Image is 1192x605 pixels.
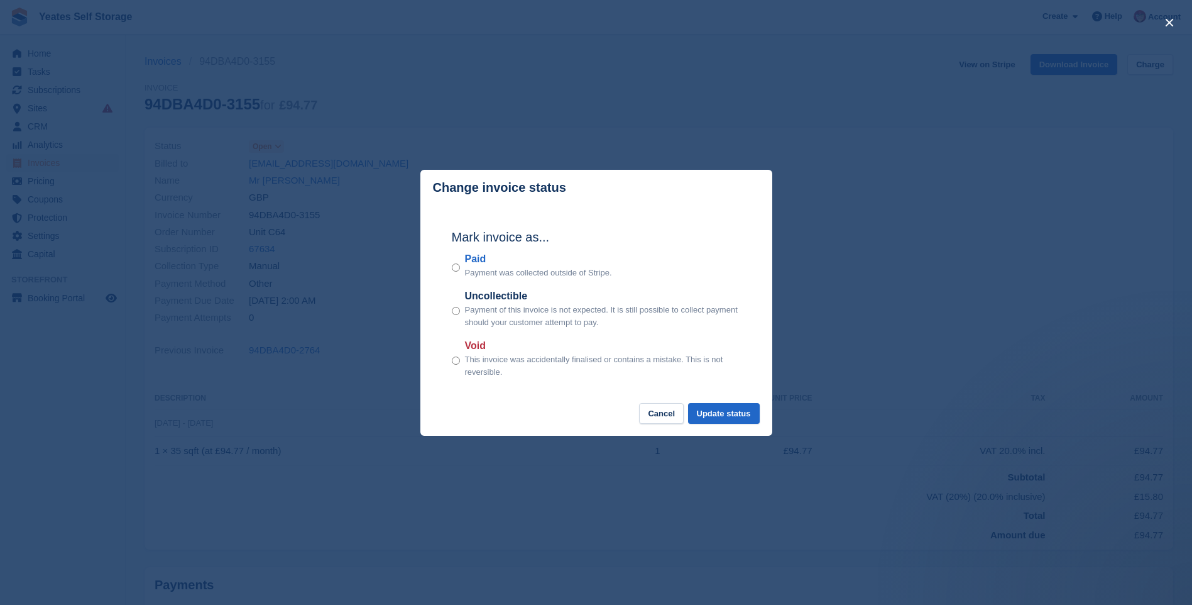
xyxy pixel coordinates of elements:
[465,338,741,353] label: Void
[433,180,566,195] p: Change invoice status
[639,403,684,424] button: Cancel
[465,289,741,304] label: Uncollectible
[465,304,741,328] p: Payment of this invoice is not expected. It is still possible to collect payment should your cust...
[465,267,612,279] p: Payment was collected outside of Stripe.
[465,353,741,378] p: This invoice was accidentally finalised or contains a mistake. This is not reversible.
[1159,13,1179,33] button: close
[465,252,612,267] label: Paid
[688,403,760,424] button: Update status
[452,228,741,247] h2: Mark invoice as...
